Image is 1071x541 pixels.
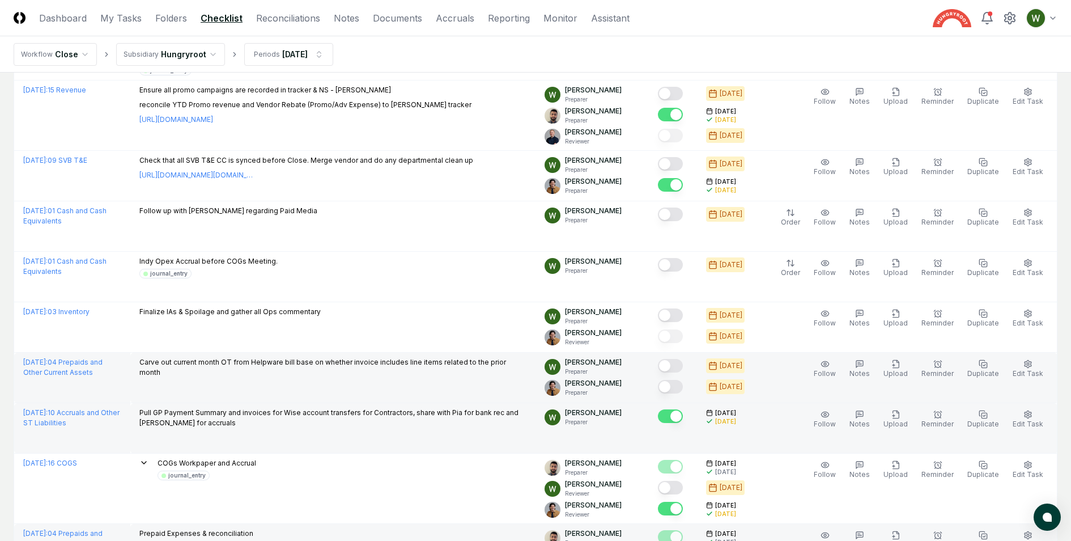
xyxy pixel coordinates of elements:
img: ACg8ocIj8Ed1971QfF93IUVvJX6lPm3y0CRToLvfAg4p8TYQk6NAZIo=s96-c [545,178,560,194]
p: Preparer [565,418,622,426]
button: Order [779,256,802,280]
button: Reminder [919,458,956,482]
button: Notes [847,155,872,179]
span: [DATE] : [23,156,48,164]
a: Assistant [591,11,630,25]
span: Edit Task [1013,167,1043,176]
p: Preparer [565,317,622,326]
span: Upload [883,420,908,428]
button: Upload [881,408,910,432]
p: Preparer [565,468,622,477]
button: Duplicate [965,458,1001,482]
span: Edit Task [1013,218,1043,226]
span: Reminder [921,369,954,378]
a: My Tasks [100,11,142,25]
button: Duplicate [965,155,1001,179]
button: Edit Task [1010,206,1045,230]
button: Mark complete [658,460,683,474]
img: ACg8ocIK_peNeqvot3Ahh9567LsVhi0q3GD2O_uFDzmfmpbAfkCWeQ=s96-c [545,258,560,274]
button: Reminder [919,357,956,381]
span: [DATE] : [23,358,48,366]
button: Duplicate [965,85,1001,109]
button: Edit Task [1010,458,1045,482]
img: ACg8ocIj8Ed1971QfF93IUVvJX6lPm3y0CRToLvfAg4p8TYQk6NAZIo=s96-c [545,502,560,518]
img: Hungryroot logo [933,9,971,27]
button: Follow [811,256,838,280]
button: Notes [847,307,872,331]
p: Finalize IAs & Spoilage and gather all Ops commentary [139,307,321,317]
div: [DATE] [720,361,742,371]
button: Edit Task [1010,307,1045,331]
div: [DATE] [720,483,742,493]
img: ACg8ocIK_peNeqvot3Ahh9567LsVhi0q3GD2O_uFDzmfmpbAfkCWeQ=s96-c [545,481,560,497]
span: Upload [883,218,908,226]
button: Upload [881,85,910,109]
div: [DATE] [715,468,736,476]
span: [DATE] : [23,459,48,467]
button: Upload [881,357,910,381]
p: Pull GP Payment Summary and invoices for Wise account transfers for Contractors, share with Pia f... [139,408,527,428]
p: Preparer [565,388,622,397]
span: Duplicate [967,470,999,479]
button: Upload [881,256,910,280]
button: Mark complete [658,129,683,142]
img: Logo [14,12,25,24]
button: Upload [881,307,910,331]
span: Notes [849,97,870,105]
span: Follow [814,470,836,479]
button: Reminder [919,85,956,109]
p: Reviewer [565,489,622,498]
button: Mark complete [658,308,683,322]
div: [DATE] [720,382,742,392]
a: [DATE]:09 SVB T&E [23,156,87,164]
p: [PERSON_NAME] [565,479,622,489]
p: [PERSON_NAME] [565,155,622,166]
button: Follow [811,357,838,381]
button: Reminder [919,206,956,230]
button: Mark complete [658,502,683,515]
span: Duplicate [967,218,999,226]
button: Mark complete [658,409,683,423]
div: [DATE] [720,159,742,169]
span: [DATE] [715,107,736,116]
button: Notes [847,458,872,482]
button: Reminder [919,408,956,432]
button: Notes [847,357,872,381]
span: Follow [814,420,836,428]
a: Monitor [543,11,577,25]
img: d09822cc-9b6d-4858-8d66-9570c114c672_214030b4-299a-48fd-ad93-fc7c7aef54c6.png [545,108,560,124]
button: Edit Task [1010,256,1045,280]
span: Duplicate [967,167,999,176]
a: Reconciliations [256,11,320,25]
p: [PERSON_NAME] [565,458,622,468]
p: [PERSON_NAME] [565,85,622,95]
button: Edit Task [1010,408,1045,432]
button: Duplicate [965,307,1001,331]
span: Reminder [921,167,954,176]
button: Notes [847,256,872,280]
p: Reviewer [565,510,622,519]
button: Reminder [919,155,956,179]
div: [DATE] [715,417,736,426]
p: Preparer [565,187,622,195]
a: [URL][DOMAIN_NAME][DOMAIN_NAME] [139,170,253,180]
a: Accruals [436,11,474,25]
button: Mark complete [658,87,683,100]
img: ACg8ocIK_peNeqvot3Ahh9567LsVhi0q3GD2O_uFDzmfmpbAfkCWeQ=s96-c [545,409,560,425]
span: [DATE] [715,409,736,417]
p: Preparer [565,116,622,125]
a: Checklist [201,11,243,25]
span: Notes [849,420,870,428]
span: Reminder [921,470,954,479]
span: Duplicate [967,268,999,277]
a: [DATE]:10 Accruals and Other ST Liabilities [23,408,120,427]
span: Notes [849,369,870,378]
button: Mark complete [658,258,683,272]
a: [DATE]:01 Cash and Cash Equivalents [23,257,107,276]
p: COGs Workpaper and Accrual [158,458,256,468]
button: Order [779,206,802,230]
button: Upload [881,458,910,482]
span: [DATE] : [23,257,48,265]
span: Edit Task [1013,369,1043,378]
button: Follow [811,155,838,179]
